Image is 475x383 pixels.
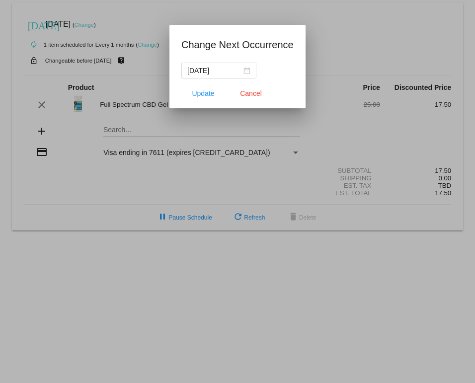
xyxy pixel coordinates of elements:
[240,89,262,97] span: Cancel
[181,37,294,53] h1: Change Next Occurrence
[181,84,225,102] button: Update
[229,84,273,102] button: Close dialog
[187,65,241,76] input: Select date
[192,89,215,97] span: Update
